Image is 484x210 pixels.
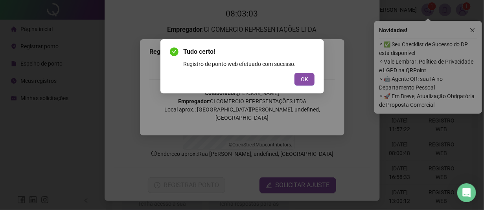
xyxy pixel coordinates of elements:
button: OK [294,73,315,86]
span: check-circle [170,47,179,56]
div: Registro de ponto web efetuado com sucesso. [183,60,315,68]
div: Open Intercom Messenger [457,183,476,202]
span: OK [301,75,308,84]
span: Tudo certo! [183,47,315,57]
